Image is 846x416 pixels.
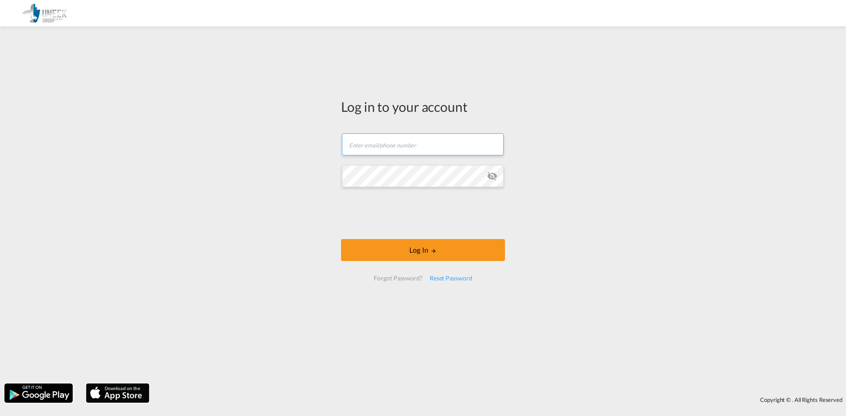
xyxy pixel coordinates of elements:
[154,392,846,407] div: Copyright © . All Rights Reserved
[341,239,505,261] button: LOGIN
[4,383,74,404] img: google.png
[426,270,476,286] div: Reset Password
[487,171,497,181] md-icon: icon-eye-off
[341,97,505,116] div: Log in to your account
[356,196,490,230] iframe: reCAPTCHA
[342,133,504,155] input: Enter email/phone number
[13,4,73,23] img: d96120a0acfa11edb9087d597448d221.png
[370,270,426,286] div: Forgot Password?
[85,383,150,404] img: apple.png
